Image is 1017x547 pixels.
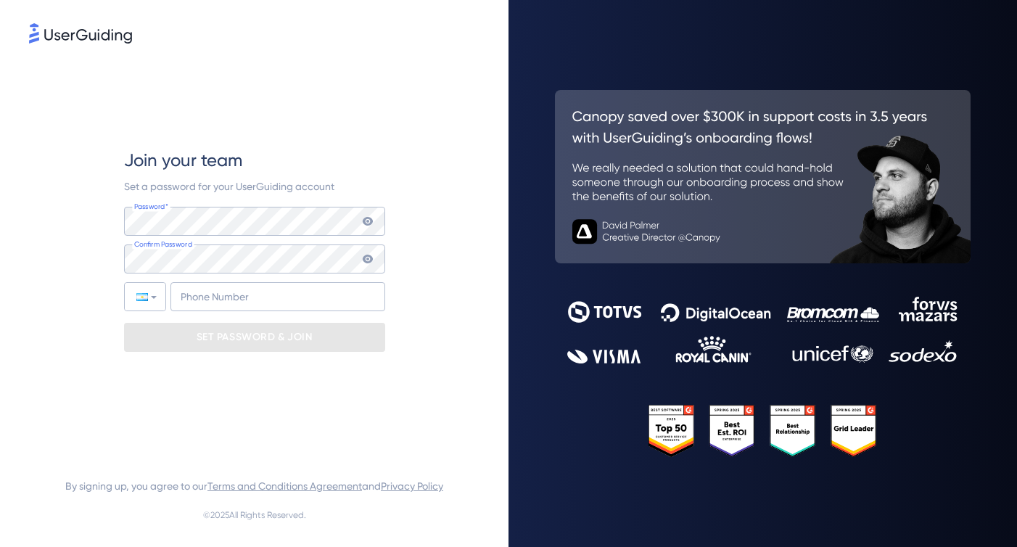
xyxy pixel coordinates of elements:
[65,477,443,495] span: By signing up, you agree to our and
[207,480,362,492] a: Terms and Conditions Agreement
[555,90,971,264] img: 26c0aa7c25a843aed4baddd2b5e0fa68.svg
[567,297,958,363] img: 9302ce2ac39453076f5bc0f2f2ca889b.svg
[170,282,385,311] input: Phone Number
[29,23,132,44] img: 8faab4ba6bc7696a72372aa768b0286c.svg
[197,326,313,349] p: SET PASSWORD & JOIN
[649,405,877,457] img: 25303e33045975176eb484905ab012ff.svg
[124,149,242,172] span: Join your team
[125,283,165,310] div: Argentina: + 54
[381,480,443,492] a: Privacy Policy
[203,506,306,524] span: © 2025 All Rights Reserved.
[124,181,334,192] span: Set a password for your UserGuiding account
